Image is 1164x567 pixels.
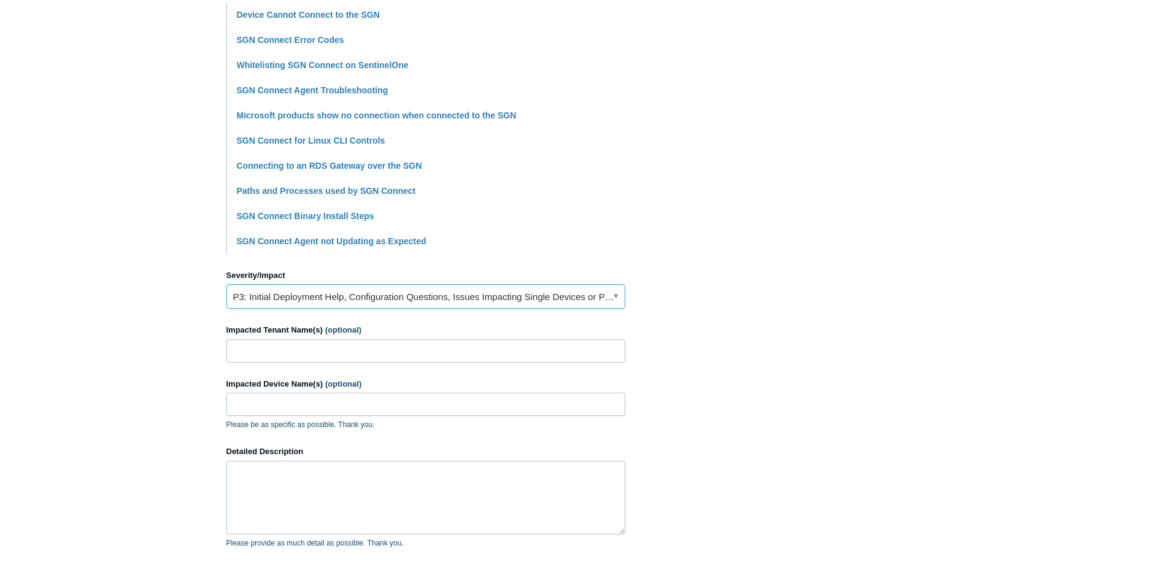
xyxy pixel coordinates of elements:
[237,236,426,246] a: SGN Connect Agent not Updating as Expected
[237,35,344,45] a: SGN Connect Error Codes
[237,136,385,145] a: SGN Connect for Linux CLI Controls
[226,538,625,549] p: Please provide as much detail as possible. Thank you.
[226,284,625,309] a: P3: Initial Deployment Help, Configuration Questions, Issues Impacting Single Devices or Past Out...
[325,325,361,334] span: (optional)
[226,419,625,430] p: Please be as specific as possible. Thank you.
[325,379,361,388] span: (optional)
[226,269,625,282] label: Severity/Impact
[237,211,374,221] a: SGN Connect Binary Install Steps
[237,110,517,120] a: Microsoft products show no connection when connected to the SGN
[176,75,231,99] input: No
[226,324,625,336] label: Impacted Tenant Name(s)
[237,161,422,171] a: Connecting to an RDS Gateway over the SGN
[237,85,388,95] a: SGN Connect Agent Troubleshooting
[226,378,625,390] label: Impacted Device Name(s)
[23,40,231,56] p: If it does, we can close your recent request.
[226,445,625,458] label: Detailed Description
[67,75,170,99] input: Yes, close my request
[237,10,380,20] a: Device Cannot Connect to the SGN
[237,60,409,70] a: Whitelisting SGN Connect on SentinelOne
[237,186,416,196] a: Paths and Processes used by SGN Connect
[23,30,162,39] strong: Does this article answer your question?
